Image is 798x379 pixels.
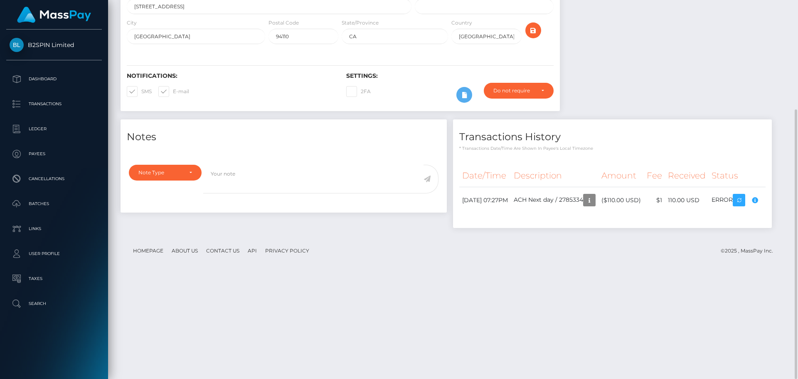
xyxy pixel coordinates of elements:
[203,244,243,257] a: Contact Us
[709,187,766,213] td: ERROR
[342,19,379,27] label: State/Province
[6,119,102,139] a: Ledger
[6,41,102,49] span: B2SPIN Limited
[130,244,167,257] a: Homepage
[644,164,665,187] th: Fee
[10,223,99,235] p: Links
[268,19,299,27] label: Postal Code
[665,164,709,187] th: Received
[709,164,766,187] th: Status
[127,130,441,144] h4: Notes
[127,72,334,79] h6: Notifications:
[598,164,644,187] th: Amount
[10,148,99,160] p: Payees
[459,145,766,151] p: * Transactions date/time are shown in payee's local timezone
[6,243,102,264] a: User Profile
[511,164,598,187] th: Description
[6,94,102,114] a: Transactions
[10,198,99,210] p: Batches
[244,244,260,257] a: API
[6,293,102,314] a: Search
[158,86,189,97] label: E-mail
[127,86,152,97] label: SMS
[451,19,472,27] label: Country
[6,218,102,239] a: Links
[10,98,99,110] p: Transactions
[511,187,598,213] td: ACH Next day / 2785334
[459,130,766,144] h4: Transactions History
[127,19,137,27] label: City
[10,123,99,135] p: Ledger
[721,246,779,255] div: © 2025 , MassPay Inc.
[10,248,99,260] p: User Profile
[129,165,202,181] button: Note Type
[459,164,511,187] th: Date/Time
[138,169,182,176] div: Note Type
[459,187,511,213] td: [DATE] 07:27PM
[10,73,99,85] p: Dashboard
[10,173,99,185] p: Cancellations
[644,187,665,213] td: $1
[262,244,313,257] a: Privacy Policy
[493,87,534,94] div: Do not require
[6,193,102,214] a: Batches
[346,72,553,79] h6: Settings:
[10,38,24,52] img: B2SPIN Limited
[665,187,709,213] td: 110.00 USD
[346,86,371,97] label: 2FA
[484,83,554,99] button: Do not require
[10,297,99,310] p: Search
[168,244,201,257] a: About Us
[598,187,644,213] td: ($110.00 USD)
[6,144,102,164] a: Payees
[6,69,102,89] a: Dashboard
[10,272,99,285] p: Taxes
[6,268,102,289] a: Taxes
[6,168,102,189] a: Cancellations
[17,7,91,23] img: MassPay Logo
